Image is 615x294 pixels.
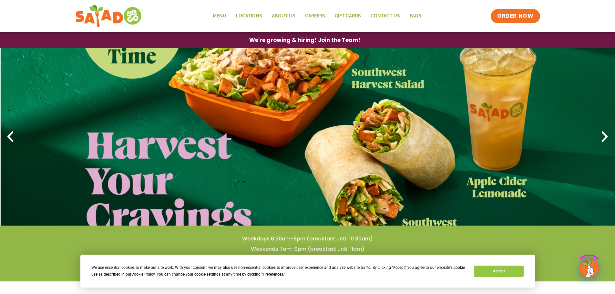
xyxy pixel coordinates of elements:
[366,9,405,24] a: Contact Us
[300,9,330,24] a: Careers
[80,255,535,288] div: Cookie Consent Prompt
[208,9,231,24] a: Menu
[491,9,540,23] a: ORDER NOW
[231,9,267,24] a: Locations
[208,9,426,24] nav: Menu
[474,266,524,277] button: Accept
[13,246,602,253] h4: Weekends 7am-9pm (breakfast until 11am)
[75,3,143,29] img: new-SAG-logo-768×292
[405,9,426,24] a: FAQs
[131,272,155,277] span: Cookie Policy
[497,12,533,20] span: ORDER NOW
[263,272,283,277] span: Preferences
[13,235,602,242] h4: Weekdays 6:30am-9pm (breakfast until 10:30am)
[330,9,366,24] a: GIFT CARDS
[267,9,300,24] a: About Us
[249,37,360,43] span: We're growing & hiring! Join the Team!
[240,33,370,48] a: We're growing & hiring! Join the Team!
[91,264,466,278] div: We use essential cookies to make our site work. With your consent, we may also use non-essential ...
